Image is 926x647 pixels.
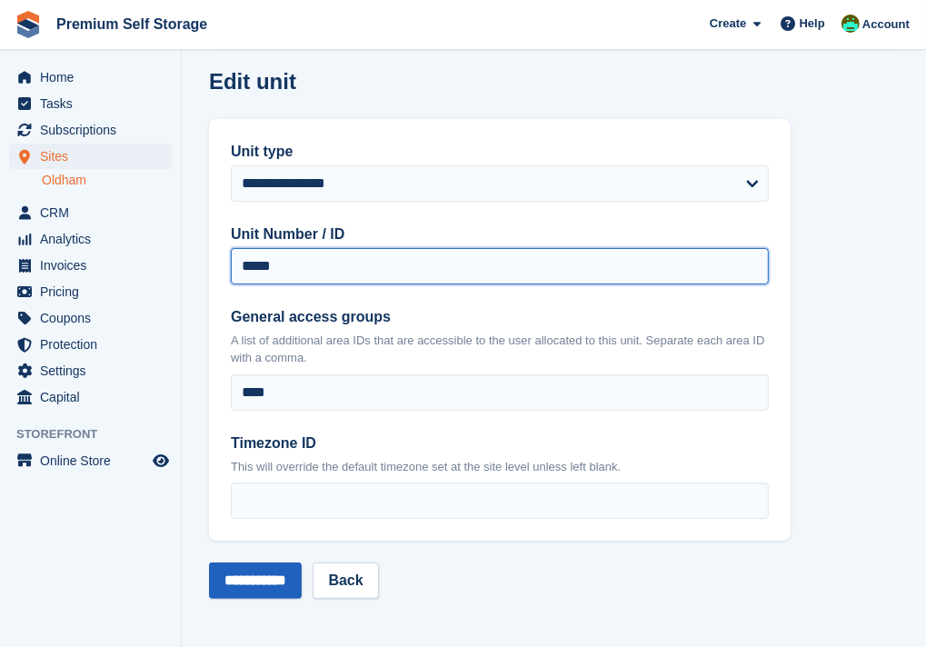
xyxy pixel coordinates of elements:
[231,458,769,476] p: This will override the default timezone set at the site level unless left blank.
[9,253,172,278] a: menu
[9,65,172,90] a: menu
[231,433,769,454] label: Timezone ID
[40,144,149,169] span: Sites
[862,15,910,34] span: Account
[9,358,172,383] a: menu
[9,448,172,473] a: menu
[9,305,172,331] a: menu
[841,15,860,33] img: Anthony Bell
[231,141,769,163] label: Unit type
[40,305,149,331] span: Coupons
[40,253,149,278] span: Invoices
[40,448,149,473] span: Online Store
[231,332,769,367] p: A list of additional area IDs that are accessible to the user allocated to this unit. Separate ea...
[40,117,149,143] span: Subscriptions
[40,279,149,304] span: Pricing
[40,65,149,90] span: Home
[42,172,172,189] a: Oldham
[231,224,769,245] label: Unit Number / ID
[9,384,172,410] a: menu
[40,384,149,410] span: Capital
[40,332,149,357] span: Protection
[40,200,149,225] span: CRM
[209,69,296,94] h1: Edit unit
[9,200,172,225] a: menu
[9,332,172,357] a: menu
[710,15,746,33] span: Create
[9,226,172,252] a: menu
[40,91,149,116] span: Tasks
[40,358,149,383] span: Settings
[9,279,172,304] a: menu
[231,306,769,328] label: General access groups
[40,226,149,252] span: Analytics
[49,9,214,39] a: Premium Self Storage
[9,144,172,169] a: menu
[150,450,172,472] a: Preview store
[15,11,42,38] img: stora-icon-8386f47178a22dfd0bd8f6a31ec36ba5ce8667c1dd55bd0f319d3a0aa187defe.svg
[9,117,172,143] a: menu
[16,425,181,443] span: Storefront
[9,91,172,116] a: menu
[313,562,378,599] a: Back
[800,15,825,33] span: Help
